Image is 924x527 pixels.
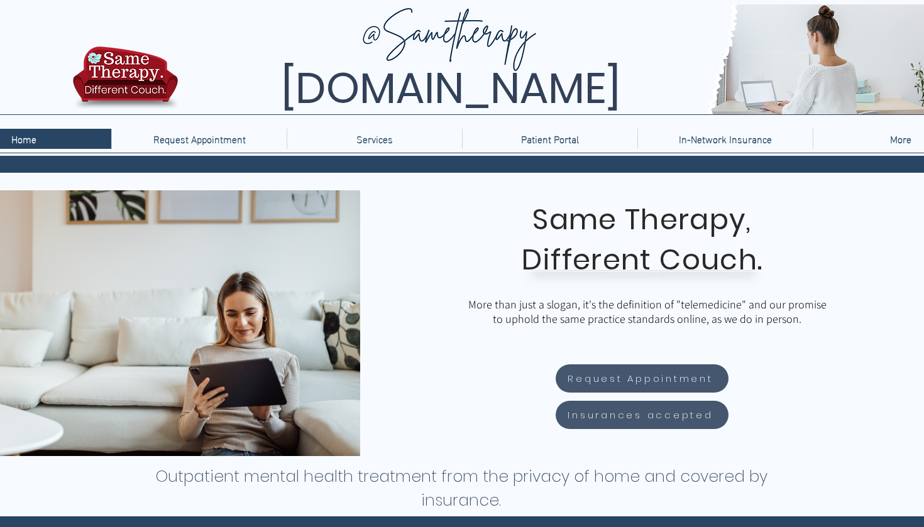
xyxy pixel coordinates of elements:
[154,465,768,513] h1: Outpatient mental health treatment from the privacy of home and covered by insurance.
[69,45,182,119] img: TBH.US
[884,129,918,149] p: More
[462,129,637,149] a: Patient Portal
[111,129,287,149] a: Request Appointment
[465,297,830,326] p: More than just a slogan, it's the definition of "telemedicine" and our promise to uphold the same...
[147,129,252,149] p: Request Appointment
[515,129,585,149] p: Patient Portal
[568,408,713,422] span: Insurances accepted
[568,371,713,386] span: Request Appointment
[532,200,752,239] span: Same Therapy,
[287,129,462,149] div: Services
[556,401,729,429] a: Insurances accepted
[673,129,778,149] p: In-Network Insurance
[5,129,43,149] p: Home
[637,129,813,149] a: In-Network Insurance
[350,129,399,149] p: Services
[281,58,620,118] span: [DOMAIN_NAME]
[522,240,763,280] span: Different Couch.
[556,364,729,393] a: Request Appointment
